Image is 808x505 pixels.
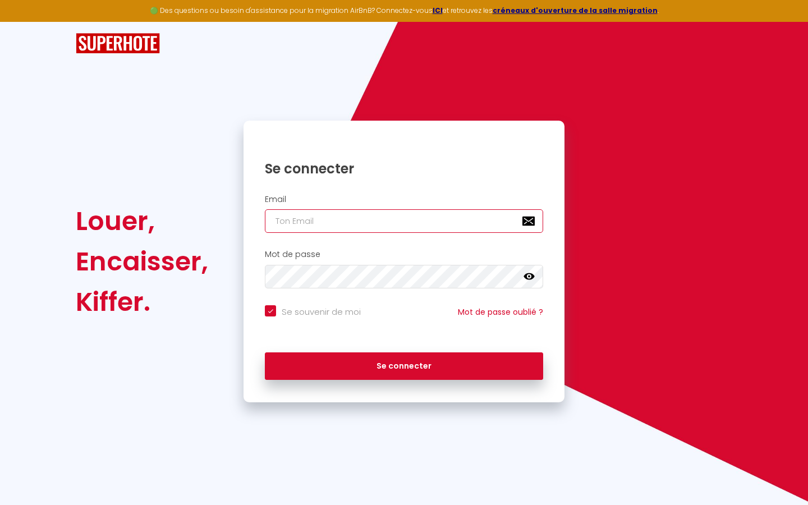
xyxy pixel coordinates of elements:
[265,209,543,233] input: Ton Email
[458,306,543,318] a: Mot de passe oublié ?
[76,201,208,241] div: Louer,
[265,160,543,177] h1: Se connecter
[76,241,208,282] div: Encaisser,
[9,4,43,38] button: Ouvrir le widget de chat LiveChat
[76,282,208,322] div: Kiffer.
[265,352,543,380] button: Se connecter
[493,6,658,15] a: créneaux d'ouverture de la salle migration
[265,195,543,204] h2: Email
[433,6,443,15] a: ICI
[76,33,160,54] img: SuperHote logo
[265,250,543,259] h2: Mot de passe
